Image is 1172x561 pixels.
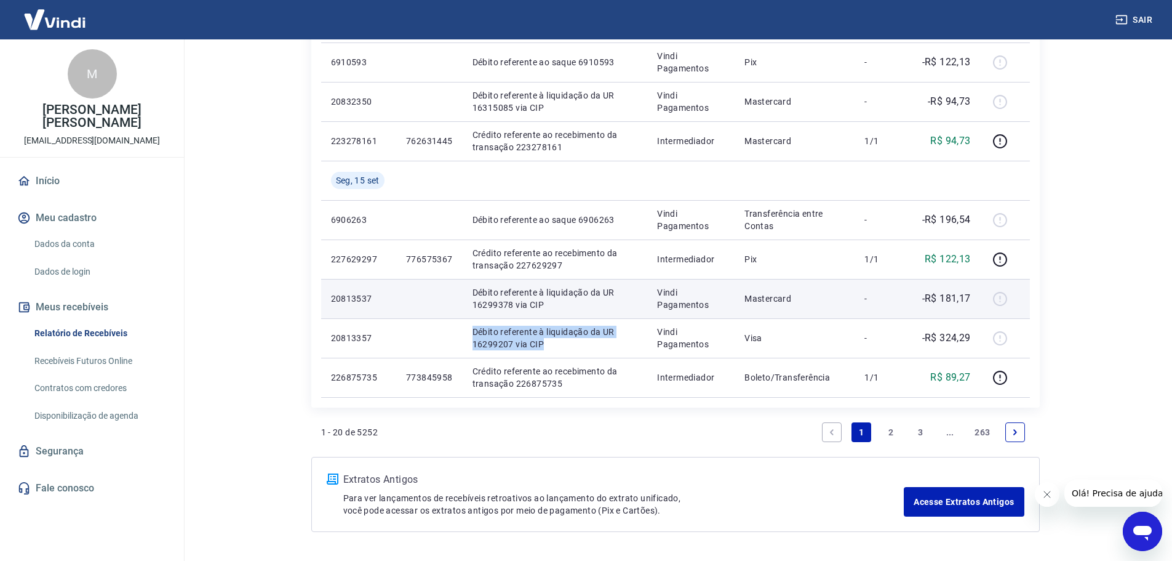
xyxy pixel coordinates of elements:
[15,438,169,465] a: Segurança
[744,293,845,305] p: Mastercard
[881,422,901,442] a: Page 2
[472,326,638,350] p: Débito referente à liquidação da UR 16299207 via CIP
[864,253,901,265] p: 1/1
[864,56,901,68] p: -
[406,253,453,265] p: 776575367
[406,371,453,384] p: 773845958
[30,259,169,285] a: Dados de login
[472,56,638,68] p: Débito referente ao saque 6910593
[851,422,871,442] a: Page 1 is your current page
[1035,482,1059,507] iframe: Fechar mensagem
[922,212,971,227] p: -R$ 196,54
[925,252,971,267] p: R$ 122,13
[744,56,845,68] p: Pix
[327,474,338,485] img: ícone
[657,253,725,265] p: Intermediador
[472,286,638,311] p: Débito referente à liquidação da UR 16299378 via CIP
[331,332,386,344] p: 20813357
[331,371,386,384] p: 226875735
[15,294,169,321] button: Meus recebíveis
[744,253,845,265] p: Pix
[15,1,95,38] img: Vindi
[472,214,638,226] p: Débito referente ao saque 6906263
[657,326,725,350] p: Vindi Pagamentos
[1005,422,1025,442] a: Next page
[970,422,995,442] a: Page 263
[331,56,386,68] p: 6910593
[657,286,725,311] p: Vindi Pagamentos
[744,95,845,108] p: Mastercard
[472,129,638,153] p: Crédito referente ao recebimento da transação 223278161
[331,95,386,108] p: 20832350
[1113,9,1157,31] button: Sair
[15,167,169,195] a: Início
[30,376,169,401] a: Contratos com credores
[922,291,971,306] p: -R$ 181,17
[331,253,386,265] p: 227629297
[15,204,169,232] button: Meu cadastro
[911,422,930,442] a: Page 3
[331,214,386,226] p: 6906263
[864,95,901,108] p: -
[406,135,453,147] p: 762631445
[817,418,1029,447] ul: Pagination
[472,89,638,114] p: Débito referente à liquidação da UR 16315085 via CIP
[343,492,904,517] p: Para ver lançamentos de recebíveis retroativos ao lançamento do extrato unificado, você pode aces...
[336,174,380,187] span: Seg, 15 set
[864,214,901,226] p: -
[343,472,904,487] p: Extratos Antigos
[928,94,971,109] p: -R$ 94,73
[331,293,386,305] p: 20813537
[657,50,725,75] p: Vindi Pagamentos
[10,103,174,129] p: [PERSON_NAME] [PERSON_NAME]
[922,55,971,70] p: -R$ 122,13
[744,208,845,232] p: Transferência entre Contas
[904,487,1024,517] a: Acesse Extratos Antigos
[864,135,901,147] p: 1/1
[930,134,970,148] p: R$ 94,73
[15,475,169,502] a: Fale conosco
[1123,512,1162,551] iframe: Botão para abrir a janela de mensagens
[864,371,901,384] p: 1/1
[940,422,960,442] a: Jump forward
[864,293,901,305] p: -
[30,403,169,429] a: Disponibilização de agenda
[744,135,845,147] p: Mastercard
[68,49,117,99] div: M
[24,134,160,147] p: [EMAIL_ADDRESS][DOMAIN_NAME]
[657,135,725,147] p: Intermediador
[922,331,971,345] p: -R$ 324,29
[30,321,169,346] a: Relatório de Recebíveis
[30,349,169,374] a: Recebíveis Futuros Online
[822,422,842,442] a: Previous page
[657,208,725,232] p: Vindi Pagamentos
[7,9,103,18] span: Olá! Precisa de ajuda?
[744,332,845,344] p: Visa
[744,371,845,384] p: Boleto/Transferência
[657,371,725,384] p: Intermediador
[472,365,638,390] p: Crédito referente ao recebimento da transação 226875735
[321,426,378,438] p: 1 - 20 de 5252
[331,135,386,147] p: 223278161
[1064,480,1162,507] iframe: Mensagem da empresa
[30,232,169,257] a: Dados da conta
[930,370,970,385] p: R$ 89,27
[657,89,725,114] p: Vindi Pagamentos
[864,332,901,344] p: -
[472,247,638,272] p: Crédito referente ao recebimento da transação 227629297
